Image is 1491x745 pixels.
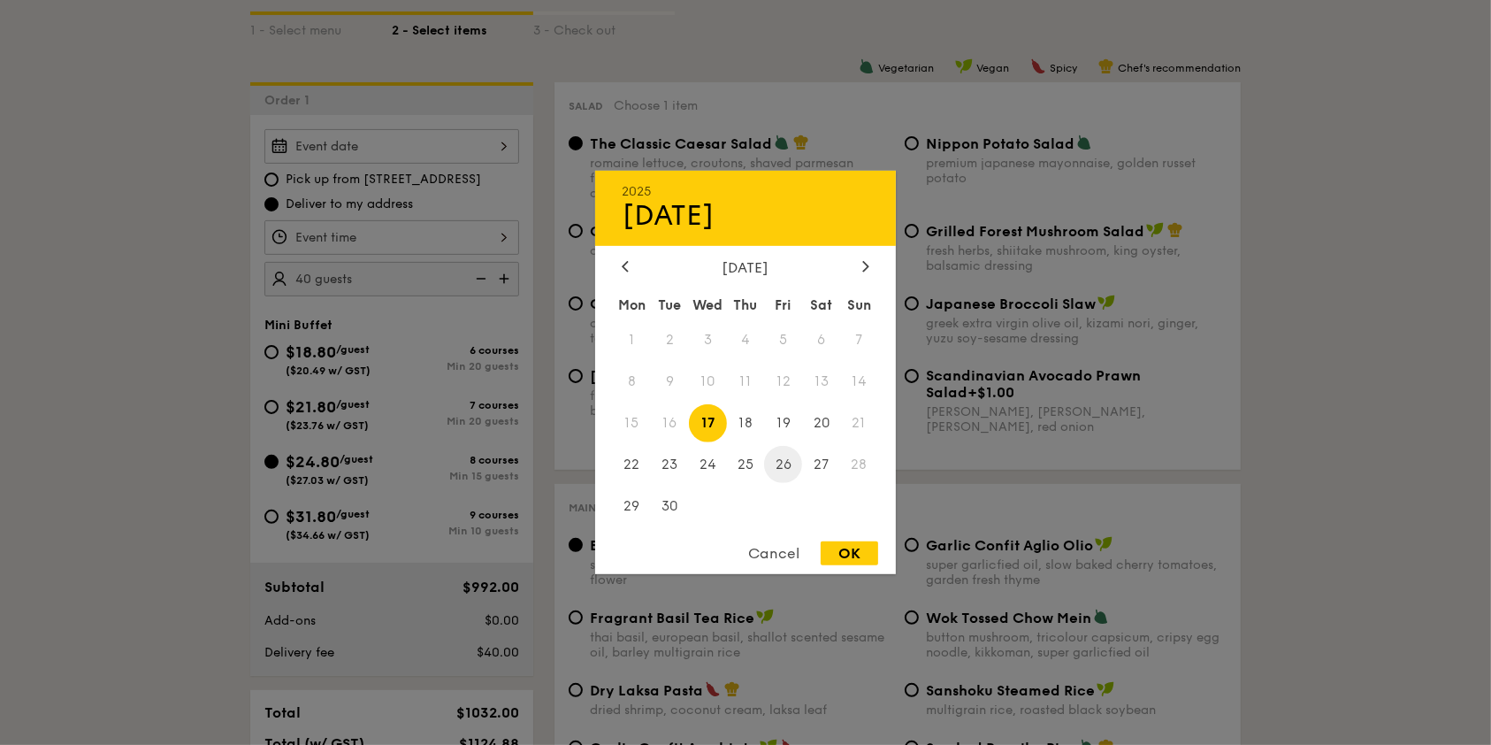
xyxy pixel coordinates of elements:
div: Fri [764,289,802,321]
span: 24 [689,445,727,483]
div: [DATE] [622,259,869,276]
span: 25 [727,445,765,483]
span: 21 [840,404,878,442]
div: Sat [802,289,840,321]
span: 17 [689,404,727,442]
span: 29 [613,487,651,525]
div: OK [821,541,878,565]
span: 16 [651,404,689,442]
span: 19 [764,404,802,442]
span: 26 [764,445,802,483]
span: 27 [802,445,840,483]
span: 1 [613,321,651,359]
span: 12 [764,363,802,401]
span: 23 [651,445,689,483]
span: 13 [802,363,840,401]
span: 7 [840,321,878,359]
span: 9 [651,363,689,401]
div: Wed [689,289,727,321]
div: Thu [727,289,765,321]
div: [DATE] [622,199,869,233]
span: 10 [689,363,727,401]
div: Mon [613,289,651,321]
span: 11 [727,363,765,401]
span: 3 [689,321,727,359]
span: 2 [651,321,689,359]
span: 30 [651,487,689,525]
span: 14 [840,363,878,401]
div: Tue [651,289,689,321]
span: 20 [802,404,840,442]
span: 4 [727,321,765,359]
span: 18 [727,404,765,442]
div: 2025 [622,184,869,199]
span: 28 [840,445,878,483]
span: 6 [802,321,840,359]
div: Sun [840,289,878,321]
span: 15 [613,404,651,442]
div: Cancel [730,541,817,565]
span: 8 [613,363,651,401]
span: 22 [613,445,651,483]
span: 5 [764,321,802,359]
